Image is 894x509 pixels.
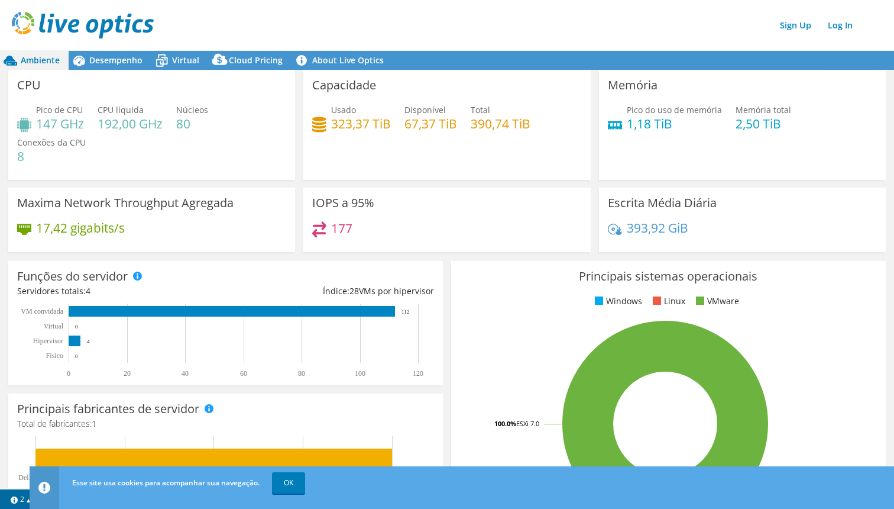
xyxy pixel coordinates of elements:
[21,54,60,66] span: Ambiente
[89,54,142,66] span: Desempenho
[331,222,352,235] h4: 177
[627,104,722,115] span: Pico do uso de memória
[774,17,817,34] a: Sign Up
[312,79,376,92] h3: Capacidade
[471,104,490,115] span: Total
[471,117,530,130] h4: 390,74 TiB
[349,285,359,297] span: 28
[401,309,409,315] text: 112
[312,196,374,210] h3: IOPS a 95%
[516,419,539,428] tspan: ESXi 7.0
[225,285,433,298] div: Índice: VMs por hipervisor
[229,54,283,66] span: Cloud Pricing
[176,117,208,130] h4: 80
[18,473,31,482] text: Dell
[172,54,199,66] span: Virtual
[86,285,90,297] span: 4
[75,353,78,359] text: 0
[75,324,78,330] text: 0
[822,17,859,34] a: Log In
[124,369,131,378] text: 20
[17,417,434,430] h4: Total de fabricantes:
[44,322,64,330] text: Virtual
[240,369,247,378] text: 60
[17,137,86,148] span: Conexões da CPU
[176,104,208,115] span: Núcleos
[331,104,356,115] span: Usado
[33,337,63,345] text: Hipervisor
[592,295,642,308] li: Windows
[627,221,688,234] h4: 393,92 GiB
[291,51,393,70] a: About Live Optics
[98,104,144,115] span: CPU líquida
[404,104,446,115] span: Disponível
[355,369,365,378] text: 100
[36,117,84,130] h4: 147 GHz
[17,285,225,298] div: Servidores totais:
[413,369,423,378] text: 120
[627,117,722,130] h4: 1,18 TiB
[46,352,63,360] tspan: Físico
[17,402,199,415] h3: Principais fabricantes de servidor
[67,369,70,378] text: 0
[494,419,516,428] tspan: 100.0%
[12,12,154,38] img: live_optics_svg.svg
[36,221,125,234] h4: 17,42 gigabits/s
[36,104,83,115] span: Pico de CPU
[736,117,791,130] h4: 2,50 TiB
[460,270,877,283] h3: Principais sistemas operacionais
[92,418,96,429] span: 1
[21,307,63,315] text: VM convidada
[17,150,86,163] h4: 8
[693,295,739,308] li: VMware
[272,472,305,494] a: OK
[608,79,657,92] h3: Memória
[736,104,791,115] span: Memória total
[182,369,189,378] text: 40
[2,492,39,507] a: 2
[17,79,41,92] h3: CPU
[650,295,685,308] li: Linux
[608,196,717,210] h3: Escrita Média Diária
[298,369,305,378] text: 80
[98,117,163,130] h4: 192,00 GHz
[404,117,457,130] h4: 67,37 TiB
[87,339,90,344] text: 4
[331,117,391,130] h4: 323,37 TiB
[72,478,260,488] span: Esse site usa cookies para acompanhar sua navegação.
[17,196,234,210] h3: Maxima Network Throughput Agregada
[17,270,128,283] h3: Funções do servidor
